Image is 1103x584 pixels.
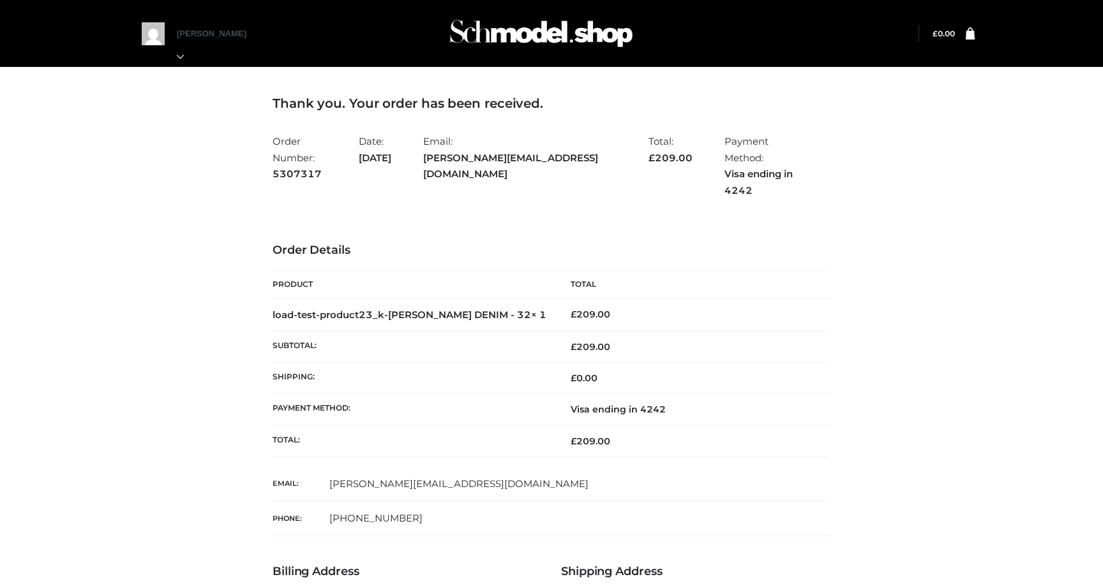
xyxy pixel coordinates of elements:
[446,8,637,59] img: Schmodel Admin 964
[273,363,551,394] th: Shipping:
[359,150,391,166] strong: [DATE]
[933,29,955,38] a: £0.00
[423,150,617,182] strong: [PERSON_NAME][EMAIL_ADDRESS][DOMAIN_NAME]
[273,309,546,321] strong: load-test-product23_k-[PERSON_NAME] DENIM - 32
[273,467,329,501] th: Email:
[531,309,546,321] strong: × 1
[649,152,655,164] span: £
[359,130,391,201] li: Date:
[551,270,830,299] th: Total
[933,29,955,38] bdi: 0.00
[329,467,830,501] td: [PERSON_NAME][EMAIL_ADDRESS][DOMAIN_NAME]
[329,501,830,536] td: [PHONE_NUMBER]
[273,244,830,258] h3: Order Details
[571,309,576,320] span: £
[273,130,327,201] li: Order Number:
[551,394,830,425] td: Visa ending in 4242
[423,130,617,201] li: Email:
[177,29,260,61] a: [PERSON_NAME]
[571,341,610,353] span: 209.00
[273,501,329,536] th: Phone:
[724,130,799,201] li: Payment Method:
[273,331,551,362] th: Subtotal:
[273,96,830,111] h3: Thank you. Your order has been received.
[571,435,576,447] span: £
[273,425,551,456] th: Total:
[571,435,610,447] span: 209.00
[649,130,693,201] li: Total:
[724,166,799,198] strong: Visa ending in 4242
[571,309,610,320] bdi: 209.00
[273,565,542,579] h3: Billing Address
[571,372,576,384] span: £
[273,394,551,425] th: Payment method:
[273,270,551,299] th: Product
[273,166,327,182] strong: 5307317
[649,152,693,164] span: 209.00
[561,565,830,579] h3: Shipping Address
[571,341,576,353] span: £
[571,372,597,384] bdi: 0.00
[933,29,938,38] span: £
